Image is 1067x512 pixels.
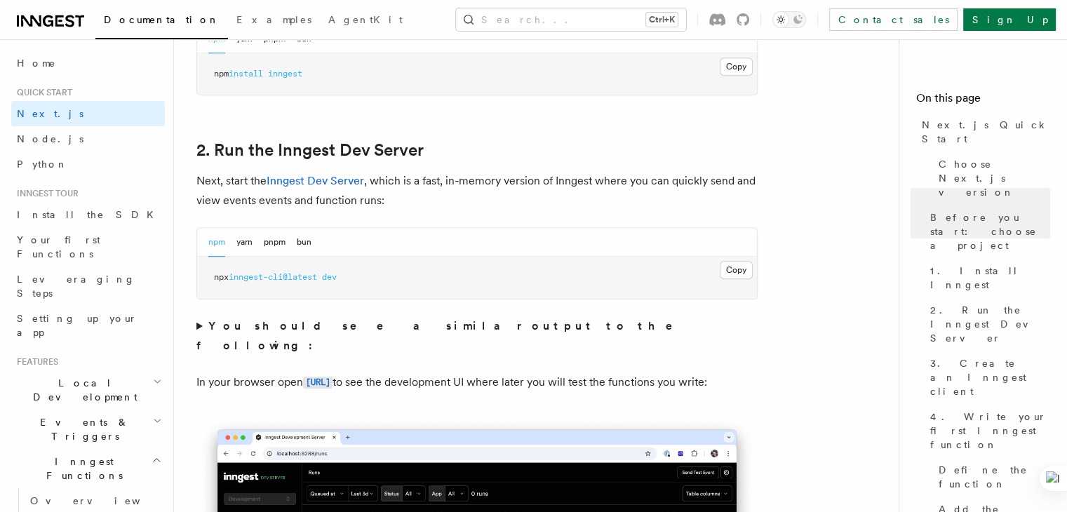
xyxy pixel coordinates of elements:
span: Inngest Functions [11,454,152,483]
a: Before you start: choose a project [925,205,1050,258]
a: Examples [228,4,320,38]
span: Your first Functions [17,234,100,260]
a: Setting up your app [11,306,165,345]
span: inngest [268,69,302,79]
a: Leveraging Steps [11,267,165,306]
a: 4. Write your first Inngest function [925,404,1050,457]
span: Features [11,356,58,368]
span: Documentation [104,14,220,25]
strong: You should see a similar output to the following: [196,319,692,352]
button: bun [297,228,311,257]
button: Copy [720,58,753,76]
a: Install the SDK [11,202,165,227]
span: npx [214,272,229,282]
span: Choose Next.js version [939,157,1050,199]
span: Events & Triggers [11,415,153,443]
code: [URL] [303,377,333,389]
span: Setting up your app [17,313,137,338]
span: Local Development [11,376,153,404]
a: 2. Run the Inngest Dev Server [196,140,424,160]
button: Search...Ctrl+K [456,8,686,31]
a: Next.js [11,101,165,126]
button: pnpm [264,228,286,257]
span: Quick start [11,87,72,98]
button: Events & Triggers [11,410,165,449]
button: yarn [236,228,253,257]
span: dev [322,272,337,282]
a: Contact sales [829,8,958,31]
span: Before you start: choose a project [930,210,1050,252]
a: Choose Next.js version [933,151,1050,205]
span: Leveraging Steps [17,274,135,299]
summary: You should see a similar output to the following: [196,316,758,356]
a: Next.js Quick Start [916,112,1050,151]
button: Copy [720,261,753,279]
span: Python [17,159,68,170]
a: Define the function [933,457,1050,497]
p: Next, start the , which is a fast, in-memory version of Inngest where you can quickly send and vi... [196,171,758,210]
span: Inngest tour [11,188,79,199]
a: Python [11,151,165,177]
kbd: Ctrl+K [646,13,678,27]
span: install [229,69,263,79]
a: Documentation [95,4,228,39]
button: Inngest Functions [11,449,165,488]
button: Toggle dark mode [772,11,806,28]
a: Home [11,50,165,76]
span: Install the SDK [17,209,162,220]
h4: On this page [916,90,1050,112]
span: 3. Create an Inngest client [930,356,1050,398]
a: Sign Up [963,8,1056,31]
a: Node.js [11,126,165,151]
a: Your first Functions [11,227,165,267]
a: Inngest Dev Server [267,174,364,187]
button: Local Development [11,370,165,410]
a: 3. Create an Inngest client [925,351,1050,404]
span: Node.js [17,133,83,144]
span: Overview [30,495,175,506]
span: Next.js Quick Start [922,118,1050,146]
span: 2. Run the Inngest Dev Server [930,303,1050,345]
a: 2. Run the Inngest Dev Server [925,297,1050,351]
span: AgentKit [328,14,403,25]
span: Examples [236,14,311,25]
a: 1. Install Inngest [925,258,1050,297]
span: Define the function [939,463,1050,491]
button: npm [208,228,225,257]
p: In your browser open to see the development UI where later you will test the functions you write: [196,372,758,393]
span: inngest-cli@latest [229,272,317,282]
span: npm [214,69,229,79]
span: 1. Install Inngest [930,264,1050,292]
a: [URL] [303,375,333,389]
span: 4. Write your first Inngest function [930,410,1050,452]
span: Next.js [17,108,83,119]
a: AgentKit [320,4,411,38]
span: Home [17,56,56,70]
